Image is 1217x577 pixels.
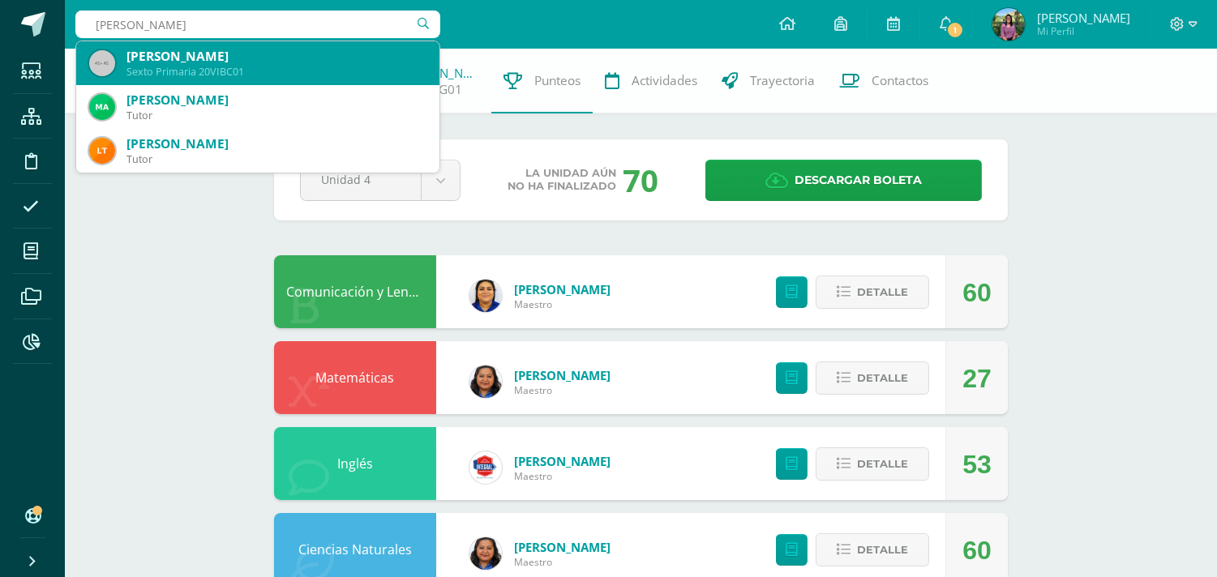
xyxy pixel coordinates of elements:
img: 45x45 [89,50,115,76]
span: Maestro [514,297,611,311]
div: 53 [962,428,992,501]
div: 27 [962,342,992,415]
span: Maestro [514,383,611,397]
span: Maestro [514,469,611,483]
span: La unidad aún no ha finalizado [508,167,616,193]
span: Mi Perfil [1037,24,1130,38]
img: 69811a18efaaf8681e80bc1d2c1e08b6.png [469,537,502,570]
img: 2081dd1b3de7387dfa3e2d3118dc9f18.png [469,451,502,484]
span: Descargar boleta [795,160,922,200]
div: Sexto Primaria 20VIBC01 [126,65,426,79]
div: Inglés [274,427,436,500]
a: [PERSON_NAME] [514,281,611,297]
button: Detalle [816,361,929,395]
span: Punteos [534,72,581,89]
button: Detalle [816,533,929,566]
button: Detalle [816,447,929,481]
span: Detalle [857,363,908,393]
span: [PERSON_NAME] [1037,10,1130,26]
div: 70 [623,159,658,201]
span: Detalle [857,535,908,565]
img: 18999b0c88c0c89f4036395265363e11.png [469,280,502,312]
button: Detalle [816,276,929,309]
img: 581ce5e51bb61773bb266c5551ab95d2.png [89,94,115,120]
div: Comunicación y Lenguaje [274,255,436,328]
a: Punteos [491,49,593,113]
img: ed5d616ba0f764b5d7c97a1e5ffb2c75.png [992,8,1025,41]
span: 1 [946,21,964,39]
div: [PERSON_NAME] [126,92,426,109]
div: [PERSON_NAME] [126,135,426,152]
span: Actividades [632,72,697,89]
a: [PERSON_NAME] [514,453,611,469]
span: Detalle [857,449,908,479]
div: Matemáticas [274,341,436,414]
img: 69811a18efaaf8681e80bc1d2c1e08b6.png [469,365,502,398]
a: [PERSON_NAME] [514,367,611,383]
a: Contactos [827,49,941,113]
a: [PERSON_NAME] [514,539,611,555]
div: [PERSON_NAME] [126,48,426,65]
img: bca820e6b00890e8c18276d08163da55.png [89,138,115,164]
a: Descargar boleta [705,160,982,201]
span: Contactos [872,72,928,89]
a: Matemáticas [316,369,395,387]
a: Trayectoria [709,49,827,113]
span: Unidad 4 [321,160,401,199]
a: Ciencias Naturales [298,541,412,558]
span: Maestro [514,555,611,569]
a: Inglés [337,455,373,472]
div: Tutor [126,152,426,166]
span: Detalle [857,277,908,307]
span: Trayectoria [750,72,815,89]
input: Busca un usuario... [75,11,440,38]
div: 60 [962,256,992,329]
div: Tutor [126,109,426,122]
a: Comunicación y Lenguaje [286,283,442,301]
a: Actividades [593,49,709,113]
a: Unidad 4 [301,160,460,200]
